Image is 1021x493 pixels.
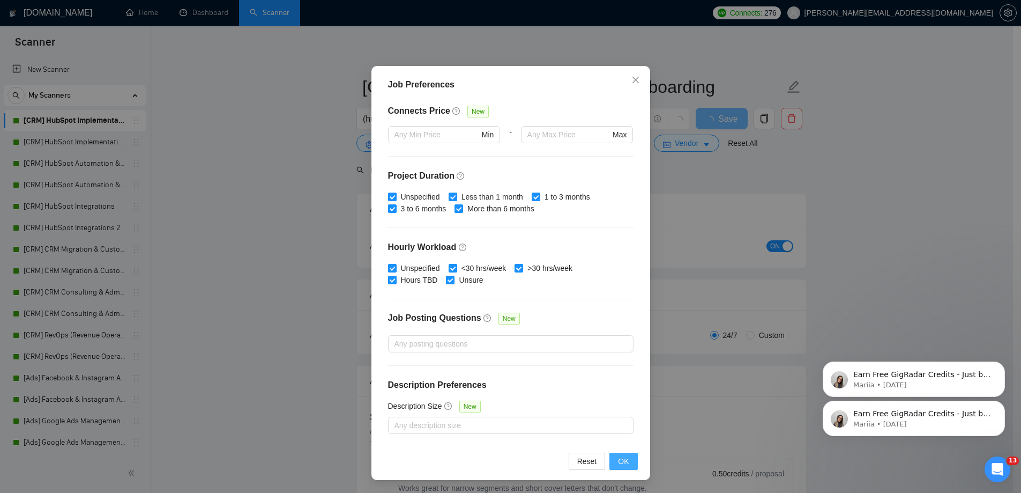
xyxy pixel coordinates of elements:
[47,77,185,341] span: Earn Free GigRadar Credits - Just by Sharing Your Story! 💬 Want more credits for sending proposal...
[483,314,492,322] span: question-circle
[47,126,185,136] p: Message from Mariia, sent 5w ago
[540,191,594,203] span: 1 to 3 months
[523,262,577,274] span: >30 hrs/week
[457,191,527,203] span: Less than 1 month
[394,129,480,141] input: Any Min Price
[397,203,451,215] span: 3 to 6 months
[388,400,442,412] h5: Description Size
[47,116,185,380] span: Earn Free GigRadar Credits - Just by Sharing Your Story! 💬 Want more credits for sending proposal...
[985,457,1010,482] iframe: Intercom live chat
[459,243,467,252] span: question-circle
[388,241,634,254] h4: Hourly Workload
[444,402,453,410] span: question-circle
[397,274,442,286] span: Hours TBD
[609,453,637,470] button: OK
[569,453,606,470] button: Reset
[527,129,610,141] input: Any Max Price
[388,379,634,392] h4: Description Preferences
[457,262,511,274] span: <30 hrs/week
[1007,457,1019,465] span: 13
[454,274,487,286] span: Unsure
[618,455,629,467] span: OK
[397,191,444,203] span: Unspecified
[388,170,634,182] h4: Project Duration
[388,105,450,117] h4: Connects Price
[397,262,444,274] span: Unspecified
[459,401,481,413] span: New
[621,66,650,95] button: Close
[457,172,465,180] span: question-circle
[613,129,627,141] span: Max
[388,78,634,91] div: Job Preferences
[500,126,520,156] div: -
[482,129,494,141] span: Min
[498,313,520,325] span: New
[463,203,539,215] span: More than 6 months
[577,455,597,467] span: Reset
[467,106,489,117] span: New
[16,68,198,104] div: message notification from Mariia, 5w ago. Earn Free GigRadar Credits - Just by Sharing Your Story...
[452,107,461,115] span: question-circle
[47,87,185,97] p: Message from Mariia, sent 5w ago
[807,293,1021,453] iframe: Intercom notifications message
[631,76,640,84] span: close
[388,312,481,325] h4: Job Posting Questions
[24,78,41,95] img: Profile image for Mariia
